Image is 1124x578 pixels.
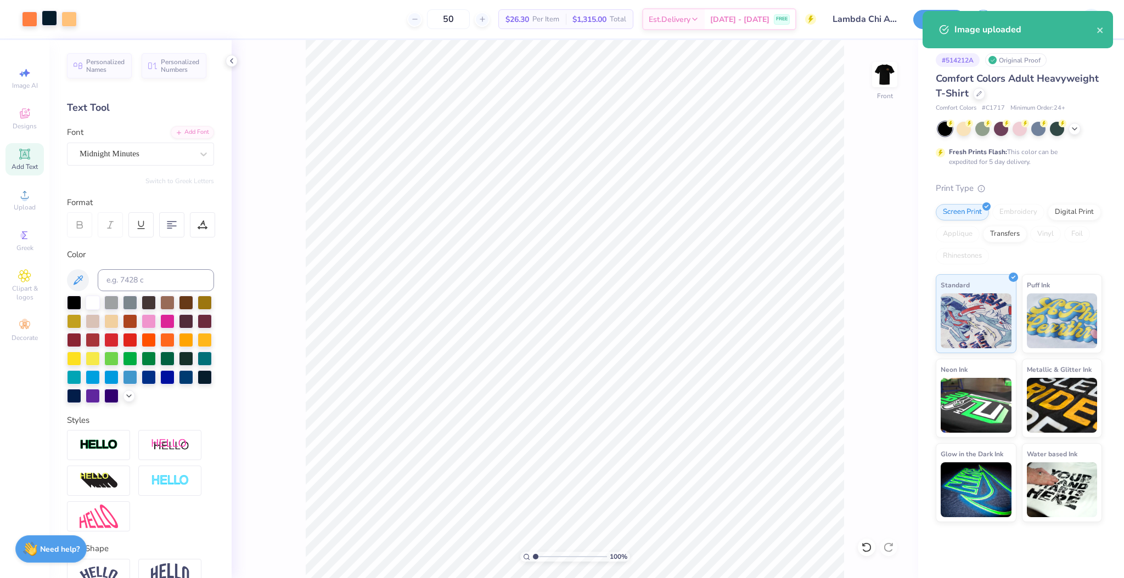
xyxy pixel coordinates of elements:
[949,147,1084,167] div: This color can be expedited for 5 day delivery.
[13,122,37,131] span: Designs
[12,81,38,90] span: Image AI
[874,64,896,86] img: Front
[5,284,44,302] span: Clipart & logos
[913,10,965,29] button: Save
[776,15,788,23] span: FREE
[80,505,118,528] img: Free Distort
[505,14,529,25] span: $26.30
[992,204,1044,220] div: Embroidery
[80,439,118,451] img: Stroke
[936,182,1102,195] div: Print Type
[67,542,214,555] div: Text Shape
[982,104,1005,113] span: # C1717
[941,364,968,375] span: Neon Ink
[1048,204,1101,220] div: Digital Print
[877,91,893,101] div: Front
[14,203,36,212] span: Upload
[985,53,1047,67] div: Original Proof
[171,126,214,139] div: Add Font
[67,248,214,261] div: Color
[710,14,769,25] span: [DATE] - [DATE]
[936,248,989,264] div: Rhinestones
[161,58,200,73] span: Personalized Numbers
[12,333,38,342] span: Decorate
[1027,448,1077,460] span: Water based Ink
[532,14,559,25] span: Per Item
[1010,104,1065,113] span: Minimum Order: 24 +
[941,378,1011,433] img: Neon Ink
[649,14,690,25] span: Est. Delivery
[941,462,1011,517] img: Glow in the Dark Ink
[151,474,189,487] img: Negative Space
[954,23,1097,36] div: Image uploaded
[151,438,189,452] img: Shadow
[936,226,980,242] div: Applique
[949,148,1007,156] strong: Fresh Prints Flash:
[1027,378,1098,433] img: Metallic & Glitter Ink
[936,104,976,113] span: Comfort Colors
[610,14,626,25] span: Total
[1030,226,1061,242] div: Vinyl
[40,544,80,554] strong: Need help?
[67,414,214,427] div: Styles
[427,9,470,29] input: – –
[67,100,214,115] div: Text Tool
[67,126,83,139] label: Font
[67,196,215,209] div: Format
[941,279,970,291] span: Standard
[12,162,38,171] span: Add Text
[80,472,118,490] img: 3d Illusion
[936,72,1099,100] span: Comfort Colors Adult Heavyweight T-Shirt
[983,226,1027,242] div: Transfers
[16,243,33,252] span: Greek
[98,269,214,291] input: e.g. 7428 c
[936,53,980,67] div: # 514212A
[824,8,905,30] input: Untitled Design
[1027,279,1050,291] span: Puff Ink
[1064,226,1090,242] div: Foil
[941,448,1003,460] span: Glow in the Dark Ink
[1097,23,1104,36] button: close
[941,293,1011,348] img: Standard
[145,177,214,185] button: Switch to Greek Letters
[572,14,606,25] span: $1,315.00
[610,552,627,562] span: 100 %
[1027,462,1098,517] img: Water based Ink
[936,204,989,220] div: Screen Print
[86,58,125,73] span: Personalized Names
[1027,293,1098,348] img: Puff Ink
[1027,364,1092,375] span: Metallic & Glitter Ink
